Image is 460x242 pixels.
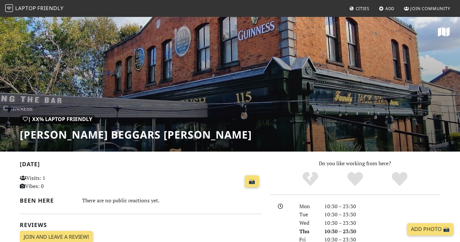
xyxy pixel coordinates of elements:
[245,175,259,188] a: 📸
[320,210,444,219] div: 10:30 – 23:30
[5,4,13,12] img: LaptopFriendly
[410,6,450,11] span: Join Community
[320,227,444,236] div: 10:30 – 23:30
[20,222,262,228] h2: Reviews
[385,6,395,11] span: Add
[20,115,95,124] div: | XX% Laptop Friendly
[288,171,333,187] div: No
[20,128,252,141] h1: [PERSON_NAME] Beggars [PERSON_NAME]
[295,227,320,236] div: Thu
[20,197,75,204] h2: Been here
[295,202,320,211] div: Mon
[376,3,397,14] a: Add
[37,5,63,12] span: Friendly
[270,159,441,168] p: Do you like working from here?
[347,3,372,14] a: Cities
[320,219,444,227] div: 10:30 – 23:30
[15,5,36,12] span: Laptop
[82,196,262,205] div: There are no public reactions yet.
[20,161,262,170] h2: [DATE]
[356,6,369,11] span: Cities
[377,171,422,187] div: Definitely!
[20,174,95,191] p: Visits: 1 Vibes: 0
[333,171,378,187] div: Yes
[295,219,320,227] div: Wed
[320,202,444,211] div: 10:30 – 23:30
[5,3,64,14] a: LaptopFriendly LaptopFriendly
[401,3,453,14] a: Join Community
[295,210,320,219] div: Tue
[407,223,454,235] a: Add Photo 📸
